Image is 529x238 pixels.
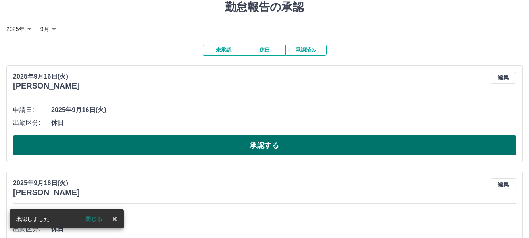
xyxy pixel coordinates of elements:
[13,224,51,234] span: 出勤区分:
[51,224,516,234] span: 休日
[13,105,51,115] span: 申請日:
[13,135,516,155] button: 承認する
[13,118,51,128] span: 出勤区分:
[51,105,516,115] span: 2025年9月16日(火)
[109,213,121,225] button: close
[13,178,80,188] p: 2025年9月16日(火)
[203,45,244,56] button: 未承認
[244,45,285,56] button: 休日
[6,0,523,14] h1: 勤怠報告の承認
[491,72,516,84] button: 編集
[491,178,516,190] button: 編集
[79,213,109,225] button: 閉じる
[6,23,34,35] div: 2025年
[285,45,327,56] button: 承認済み
[13,72,80,81] p: 2025年9月16日(火)
[40,23,59,35] div: 9月
[51,118,516,128] span: 休日
[13,188,80,197] h3: [PERSON_NAME]
[16,212,50,226] div: 承認しました
[13,81,80,91] h3: [PERSON_NAME]
[51,212,516,221] span: 2025年9月16日(火)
